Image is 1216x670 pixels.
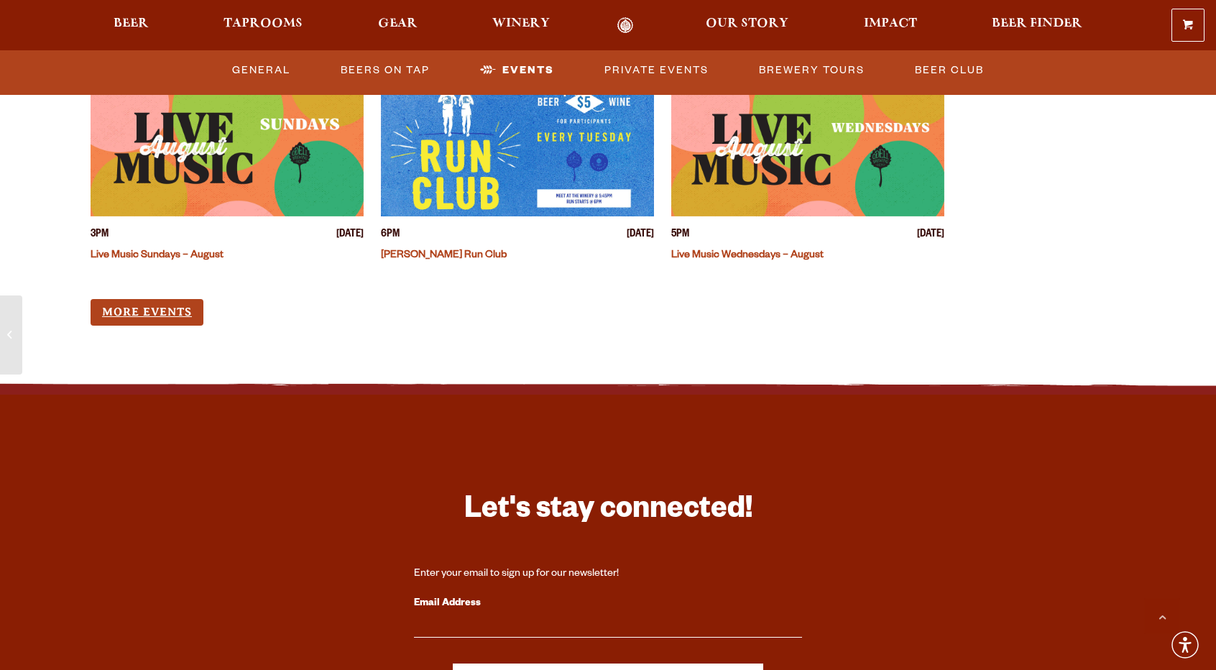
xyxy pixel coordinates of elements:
span: Beer Finder [992,18,1082,29]
a: View event details [381,80,654,216]
span: [DATE] [627,228,654,243]
a: Scroll to top [1144,598,1180,634]
a: Live Music Sundays – August [91,250,224,262]
a: Impact [855,17,926,34]
a: Beer Club [909,54,990,87]
span: Impact [864,18,917,29]
span: 5PM [671,228,689,243]
a: [PERSON_NAME] Run Club [381,250,507,262]
span: Winery [492,18,550,29]
span: Taprooms [224,18,303,29]
span: [DATE] [917,228,944,243]
a: View event details [671,80,944,216]
label: Email Address [414,595,802,613]
span: [DATE] [336,228,364,243]
span: 3PM [91,228,109,243]
a: Odell Home [598,17,652,34]
a: Events [474,54,560,87]
a: Beer [104,17,158,34]
span: Our Story [706,18,788,29]
a: Taprooms [214,17,312,34]
span: 6PM [381,228,400,243]
a: Winery [483,17,559,34]
span: Gear [378,18,418,29]
a: General [226,54,296,87]
a: Our Story [696,17,798,34]
a: Live Music Wednesdays – August [671,250,824,262]
a: Beer Finder [982,17,1092,34]
a: Beers on Tap [335,54,436,87]
a: More Events (opens in a new window) [91,299,203,326]
span: Beer [114,18,149,29]
div: Enter your email to sign up for our newsletter! [414,567,802,582]
a: View event details [91,80,364,216]
a: Gear [369,17,427,34]
div: Accessibility Menu [1169,629,1201,661]
h3: Let's stay connected! [414,491,802,533]
a: Brewery Tours [753,54,870,87]
a: Private Events [599,54,714,87]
